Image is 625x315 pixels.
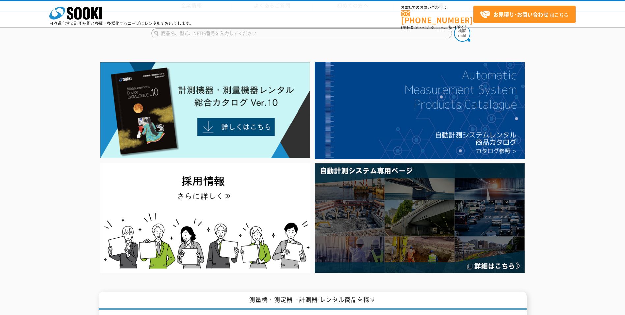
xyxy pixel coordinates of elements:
a: お見積り･お問い合わせはこちら [473,6,576,23]
span: 8:50 [411,24,420,30]
img: Catalog Ver10 [100,62,310,158]
input: 商品名、型式、NETIS番号を入力してください [151,28,452,38]
span: お電話でのお問い合わせは [401,6,473,10]
strong: お見積り･お問い合わせ [493,10,549,18]
img: 自動計測システムカタログ [315,62,525,159]
h1: 測量機・測定器・計測器 レンタル商品を探す [99,292,527,310]
img: SOOKI recruit [100,163,310,273]
img: 自動計測システム専用ページ [315,163,525,273]
span: はこちら [480,10,568,19]
a: [PHONE_NUMBER] [401,10,473,24]
span: 17:30 [424,24,436,30]
p: 日々進化する計測技術と多種・多様化するニーズにレンタルでお応えします。 [49,21,194,25]
img: btn_search.png [454,25,470,42]
span: (平日 ～ 土日、祝日除く) [401,24,466,30]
